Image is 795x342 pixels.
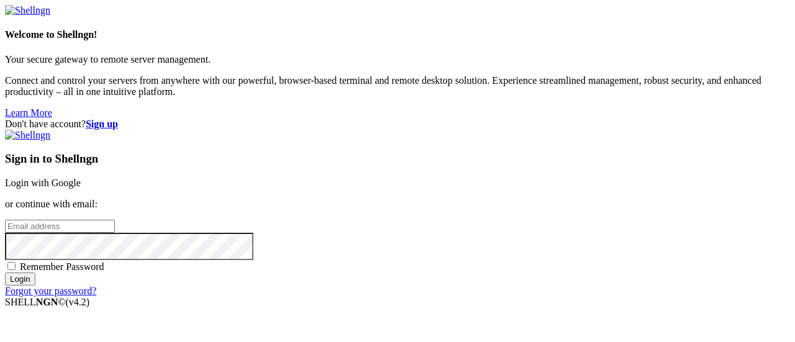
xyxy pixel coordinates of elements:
[5,130,50,141] img: Shellngn
[5,75,790,97] p: Connect and control your servers from anywhere with our powerful, browser-based terminal and remo...
[66,297,90,307] span: 4.2.0
[5,29,790,40] h4: Welcome to Shellngn!
[86,119,118,129] a: Sign up
[5,5,50,16] img: Shellngn
[5,119,790,130] div: Don't have account?
[5,286,96,296] a: Forgot your password?
[5,297,89,307] span: SHELL ©
[20,261,104,272] span: Remember Password
[7,262,16,270] input: Remember Password
[36,297,58,307] b: NGN
[5,152,790,166] h3: Sign in to Shellngn
[5,107,52,118] a: Learn More
[5,220,115,233] input: Email address
[5,199,790,210] p: or continue with email:
[5,54,790,65] p: Your secure gateway to remote server management.
[5,178,81,188] a: Login with Google
[5,272,35,286] input: Login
